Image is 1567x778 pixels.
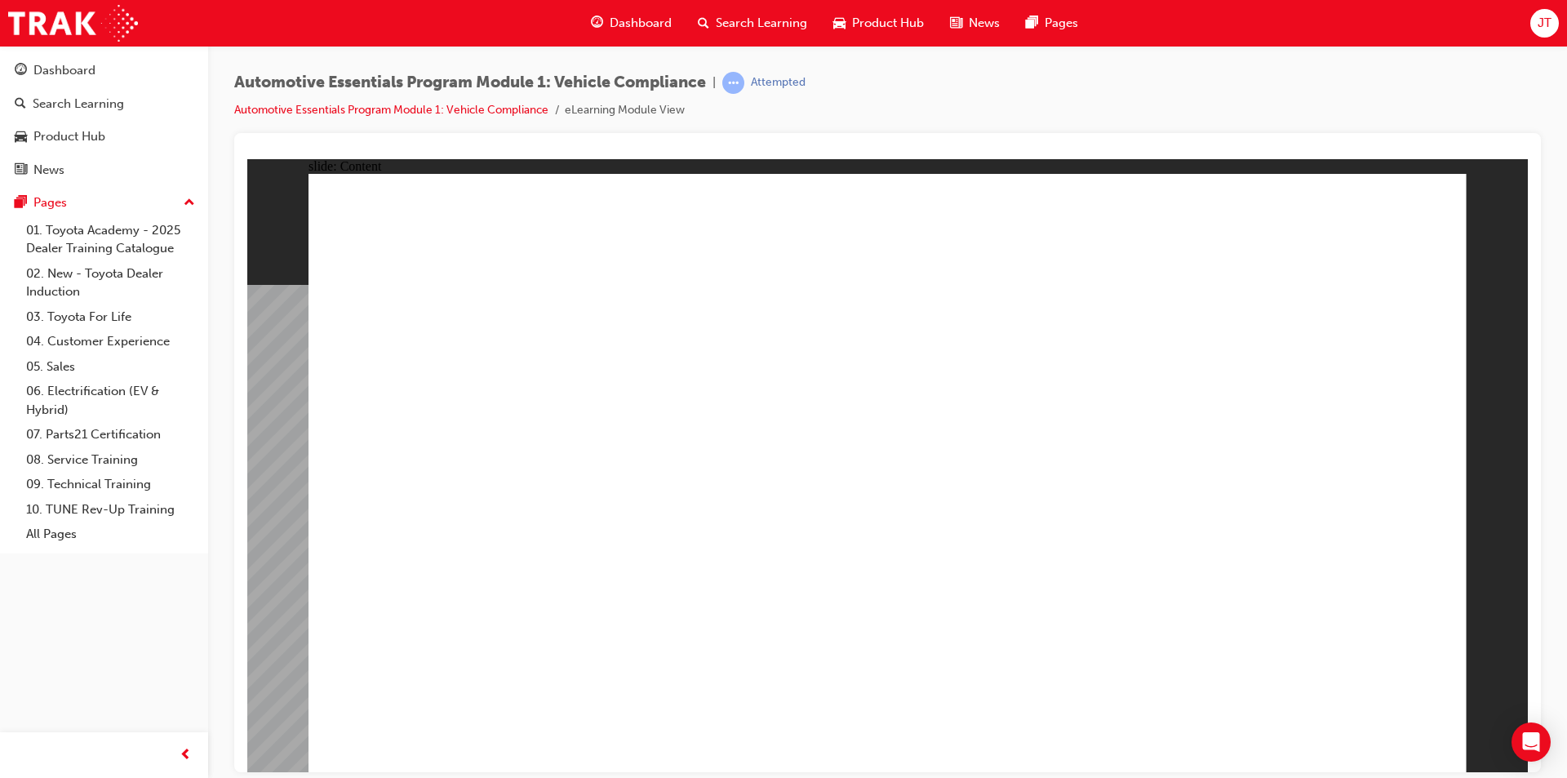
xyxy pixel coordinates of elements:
a: 10. TUNE Rev-Up Training [20,497,202,522]
span: Product Hub [852,14,924,33]
a: 03. Toyota For Life [20,305,202,330]
span: | [712,73,716,92]
a: news-iconNews [937,7,1013,40]
span: learningRecordVerb_ATTEMPT-icon [722,72,744,94]
span: news-icon [15,163,27,178]
a: News [7,155,202,185]
div: Attempted [751,75,806,91]
div: News [33,161,64,180]
div: Open Intercom Messenger [1512,722,1551,762]
span: Search Learning [716,14,807,33]
div: Search Learning [33,95,124,113]
span: guage-icon [15,64,27,78]
a: Dashboard [7,56,202,86]
button: DashboardSearch LearningProduct HubNews [7,52,202,188]
button: JT [1530,9,1559,38]
li: eLearning Module View [565,101,685,120]
button: Pages [7,188,202,218]
span: pages-icon [15,196,27,211]
a: 05. Sales [20,354,202,380]
div: Pages [33,193,67,212]
a: All Pages [20,522,202,547]
a: Automotive Essentials Program Module 1: Vehicle Compliance [234,103,548,117]
a: Product Hub [7,122,202,152]
a: search-iconSearch Learning [685,7,820,40]
a: 09. Technical Training [20,472,202,497]
a: 08. Service Training [20,447,202,473]
a: 01. Toyota Academy - 2025 Dealer Training Catalogue [20,218,202,261]
span: pages-icon [1026,13,1038,33]
a: pages-iconPages [1013,7,1091,40]
span: Automotive Essentials Program Module 1: Vehicle Compliance [234,73,706,92]
a: 06. Electrification (EV & Hybrid) [20,379,202,422]
div: Product Hub [33,127,105,146]
span: News [969,14,1000,33]
a: 07. Parts21 Certification [20,422,202,447]
span: search-icon [698,13,709,33]
a: guage-iconDashboard [578,7,685,40]
span: Pages [1045,14,1078,33]
img: Trak [8,5,138,42]
span: news-icon [950,13,962,33]
span: up-icon [184,193,195,214]
span: Dashboard [610,14,672,33]
span: car-icon [15,130,27,144]
a: Search Learning [7,89,202,119]
span: car-icon [833,13,846,33]
span: search-icon [15,97,26,112]
a: car-iconProduct Hub [820,7,937,40]
a: 04. Customer Experience [20,329,202,354]
span: JT [1538,14,1551,33]
a: 02. New - Toyota Dealer Induction [20,261,202,305]
div: Dashboard [33,61,95,80]
span: guage-icon [591,13,603,33]
span: prev-icon [180,745,192,766]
